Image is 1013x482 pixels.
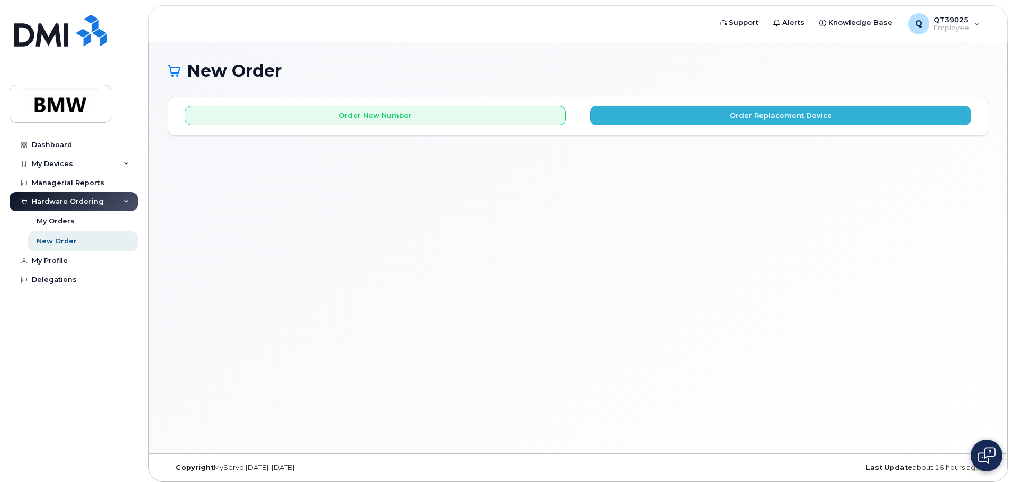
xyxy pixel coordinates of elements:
strong: Last Update [866,463,912,471]
button: Order New Number [185,106,566,125]
div: about 16 hours ago [714,463,988,472]
strong: Copyright [176,463,214,471]
h1: New Order [168,61,988,80]
div: MyServe [DATE]–[DATE] [168,463,441,472]
img: Open chat [978,447,996,464]
button: Order Replacement Device [590,106,971,125]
